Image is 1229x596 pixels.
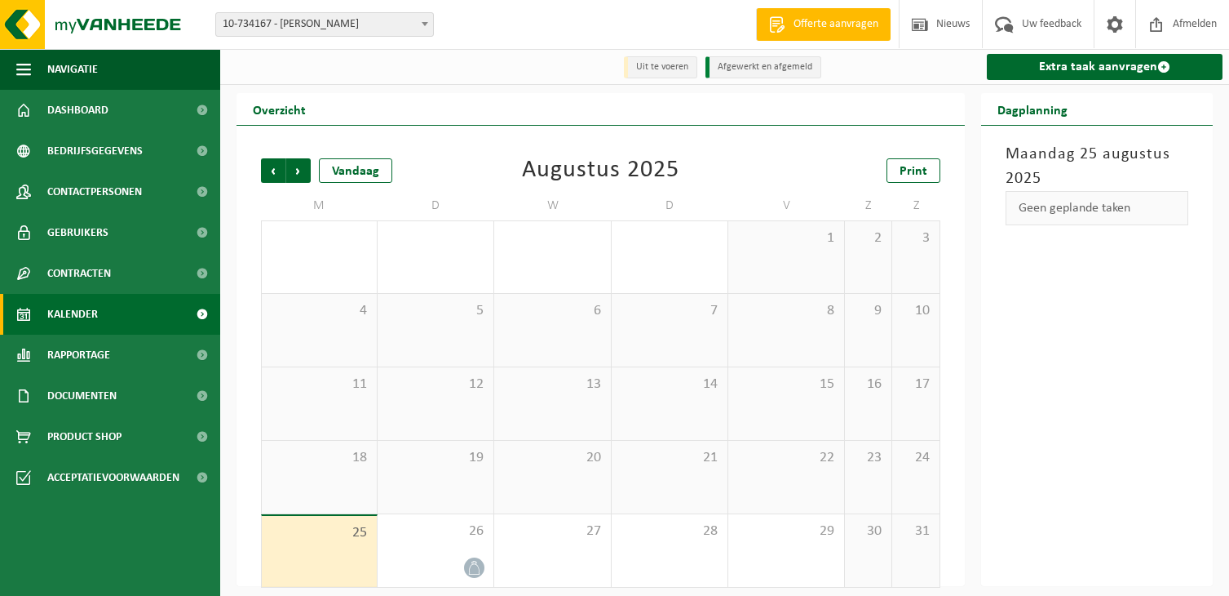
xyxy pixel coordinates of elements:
[853,523,883,540] span: 30
[900,229,931,247] span: 3
[47,212,108,253] span: Gebruikers
[736,229,836,247] span: 1
[987,54,1222,80] a: Extra taak aanvragen
[522,158,679,183] div: Augustus 2025
[261,191,378,220] td: M
[853,376,883,394] span: 16
[853,229,883,247] span: 2
[47,376,117,416] span: Documenten
[900,449,931,467] span: 24
[620,449,719,467] span: 21
[502,449,602,467] span: 20
[47,294,98,335] span: Kalender
[624,56,697,78] li: Uit te voeren
[736,449,836,467] span: 22
[386,302,485,320] span: 5
[215,12,434,37] span: 10-734167 - LAEVENS DIRK - ZWEVEGEM
[47,416,122,457] span: Product Shop
[736,523,836,540] span: 29
[319,158,392,183] div: Vandaag
[789,16,882,33] span: Offerte aanvragen
[620,376,719,394] span: 14
[886,158,940,183] a: Print
[736,376,836,394] span: 15
[494,191,611,220] td: W
[502,376,602,394] span: 13
[853,302,883,320] span: 9
[900,376,931,394] span: 17
[47,457,179,498] span: Acceptatievoorwaarden
[47,49,98,90] span: Navigatie
[47,90,108,131] span: Dashboard
[620,523,719,540] span: 28
[502,523,602,540] span: 27
[705,56,821,78] li: Afgewerkt en afgemeld
[900,165,927,178] span: Print
[47,171,142,212] span: Contactpersonen
[47,131,143,171] span: Bedrijfsgegevens
[237,93,322,125] h2: Overzicht
[286,158,311,183] span: Volgende
[270,302,369,320] span: 4
[845,191,892,220] td: Z
[900,523,931,540] span: 31
[1006,191,1188,225] div: Geen geplande taken
[216,13,433,36] span: 10-734167 - LAEVENS DIRK - ZWEVEGEM
[1006,142,1188,191] h3: Maandag 25 augustus 2025
[736,302,836,320] span: 8
[47,253,111,294] span: Contracten
[270,524,369,542] span: 25
[728,191,845,220] td: V
[378,191,494,220] td: D
[47,335,110,376] span: Rapportage
[386,376,485,394] span: 12
[756,8,891,41] a: Offerte aanvragen
[261,158,285,183] span: Vorige
[386,449,485,467] span: 19
[892,191,939,220] td: Z
[386,523,485,540] span: 26
[900,302,931,320] span: 10
[853,449,883,467] span: 23
[270,449,369,467] span: 18
[502,302,602,320] span: 6
[620,302,719,320] span: 7
[612,191,728,220] td: D
[981,93,1084,125] h2: Dagplanning
[270,376,369,394] span: 11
